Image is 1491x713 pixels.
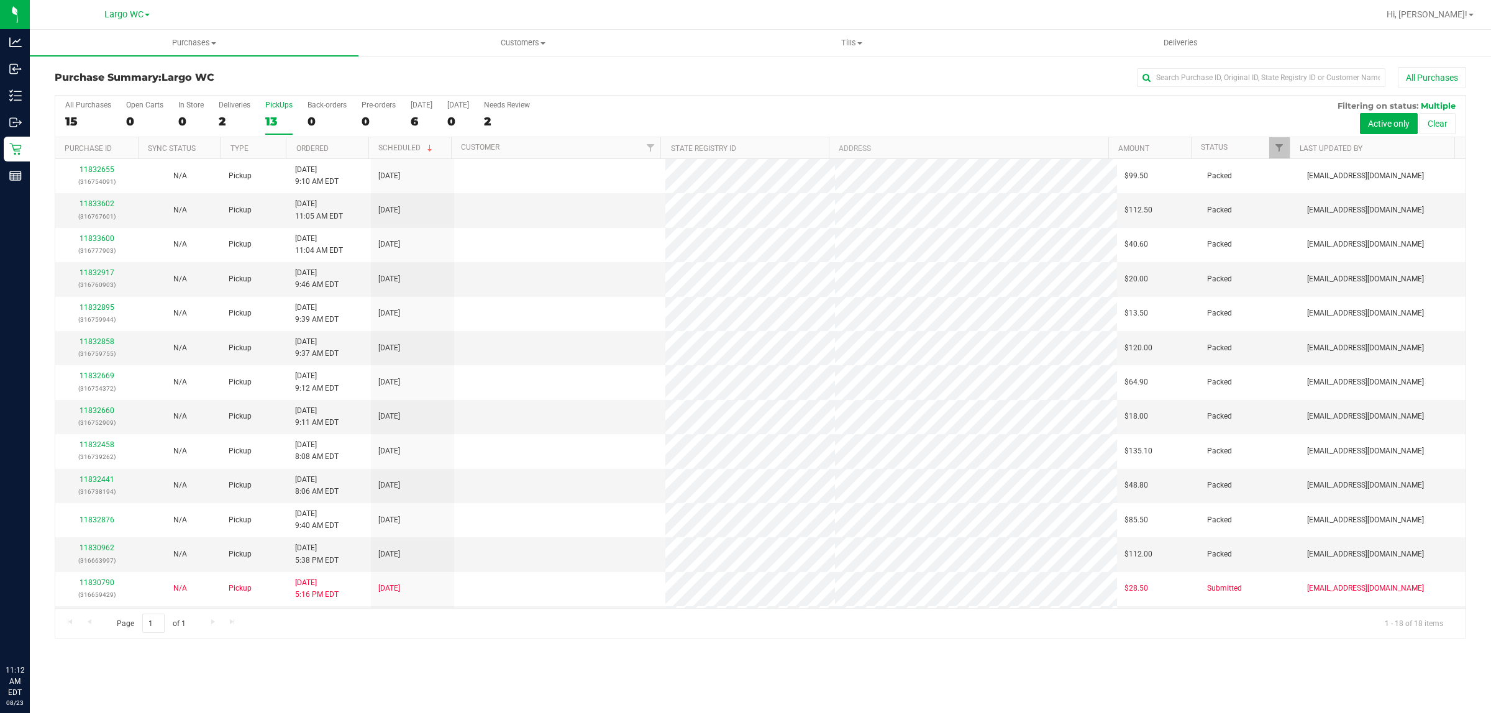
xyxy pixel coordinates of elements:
span: [DATE] 5:16 PM EDT [295,577,339,601]
span: [EMAIL_ADDRESS][DOMAIN_NAME] [1307,583,1424,594]
span: [DATE] [378,411,400,422]
button: N/A [173,170,187,182]
a: 11832876 [80,515,114,524]
span: Pickup [229,479,252,491]
button: Clear [1420,113,1456,134]
input: 1 [142,614,165,633]
a: 11832655 [80,165,114,174]
span: Submitted [1207,583,1242,594]
span: [DATE] [378,479,400,491]
span: $28.50 [1124,583,1148,594]
a: 11832895 [80,303,114,312]
a: 11833600 [80,234,114,243]
p: (316738194) [63,486,131,497]
span: $40.60 [1124,238,1148,250]
div: 2 [219,114,250,129]
span: [DATE] [378,583,400,594]
a: Purchase ID [65,144,112,153]
span: [DATE] 8:08 AM EDT [295,439,339,463]
p: (316663997) [63,555,131,566]
input: Search Purchase ID, Original ID, State Registry ID or Customer Name... [1137,68,1385,87]
span: Not Applicable [173,343,187,352]
div: Pre-orders [362,101,396,109]
span: Hi, [PERSON_NAME]! [1387,9,1467,19]
div: 0 [178,114,204,129]
span: Tills [688,37,1015,48]
span: [EMAIL_ADDRESS][DOMAIN_NAME] [1307,238,1424,250]
span: [DATE] 9:37 AM EDT [295,336,339,360]
iframe: Resource center [12,614,50,651]
div: All Purchases [65,101,111,109]
p: (316777903) [63,245,131,257]
span: Pickup [229,170,252,182]
span: Pickup [229,445,252,457]
span: $64.90 [1124,376,1148,388]
div: PickUps [265,101,293,109]
span: [DATE] 9:46 AM EDT [295,267,339,291]
p: 11:12 AM EDT [6,665,24,698]
span: $18.00 [1124,411,1148,422]
span: $85.50 [1124,514,1148,526]
a: 11832669 [80,371,114,380]
span: $13.50 [1124,307,1148,319]
span: $112.00 [1124,548,1152,560]
div: [DATE] [411,101,432,109]
span: Pickup [229,548,252,560]
span: [DATE] 11:05 AM EDT [295,198,343,222]
a: Status [1201,143,1228,152]
button: All Purchases [1398,67,1466,88]
span: Packed [1207,376,1232,388]
span: $48.80 [1124,479,1148,491]
p: 08/23 [6,698,24,707]
span: Pickup [229,514,252,526]
span: [EMAIL_ADDRESS][DOMAIN_NAME] [1307,204,1424,216]
button: N/A [173,548,187,560]
span: Pickup [229,583,252,594]
span: Largo WC [162,71,214,83]
button: N/A [173,376,187,388]
span: Not Applicable [173,412,187,420]
button: N/A [173,479,187,491]
div: Back-orders [308,101,347,109]
div: 0 [362,114,396,129]
span: Not Applicable [173,171,187,180]
span: Deliveries [1147,37,1215,48]
a: Filter [1269,137,1290,158]
span: Not Applicable [173,584,187,593]
p: (316659429) [63,589,131,601]
span: Not Applicable [173,481,187,489]
span: [EMAIL_ADDRESS][DOMAIN_NAME] [1307,170,1424,182]
span: Pickup [229,342,252,354]
p: (316759944) [63,314,131,325]
a: Type [230,144,248,153]
a: 11832858 [80,337,114,346]
a: Filter [640,137,660,158]
span: Pickup [229,307,252,319]
span: [DATE] 9:12 AM EDT [295,370,339,394]
p: (316739262) [63,451,131,463]
p: (316754372) [63,383,131,394]
span: [DATE] [378,376,400,388]
span: Not Applicable [173,206,187,214]
a: Sync Status [148,144,196,153]
span: $112.50 [1124,204,1152,216]
span: Pickup [229,204,252,216]
a: Deliveries [1016,30,1345,56]
p: (316754091) [63,176,131,188]
span: Pickup [229,376,252,388]
div: Deliveries [219,101,250,109]
span: [DATE] 9:40 AM EDT [295,508,339,532]
span: Customers [359,37,686,48]
span: $20.00 [1124,273,1148,285]
inline-svg: Inbound [9,63,22,75]
div: Needs Review [484,101,530,109]
p: (316760903) [63,279,131,291]
span: [DATE] [378,204,400,216]
span: [DATE] [378,307,400,319]
span: $120.00 [1124,342,1152,354]
th: Address [829,137,1108,159]
p: (316767601) [63,211,131,222]
a: Tills [687,30,1016,56]
span: Filtering on status: [1338,101,1418,111]
span: $135.10 [1124,445,1152,457]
